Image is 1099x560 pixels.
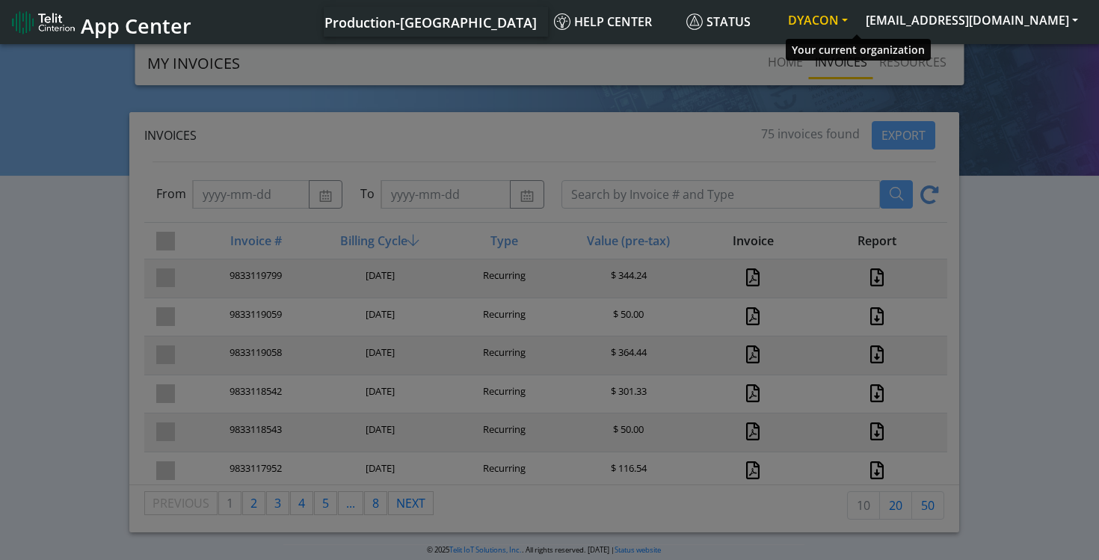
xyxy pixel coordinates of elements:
[324,7,536,37] a: Your current platform instance
[554,13,570,30] img: knowledge.svg
[12,6,189,38] a: App Center
[81,12,191,40] span: App Center
[779,7,857,34] button: DYACON
[686,13,751,30] span: Status
[548,7,680,37] a: Help center
[786,39,931,61] div: Your current organization
[686,13,703,30] img: status.svg
[554,13,652,30] span: Help center
[324,13,537,31] span: Production-[GEOGRAPHIC_DATA]
[680,7,779,37] a: Status
[857,7,1087,34] button: [EMAIL_ADDRESS][DOMAIN_NAME]
[12,10,75,34] img: logo-telit-cinterion-gw-new.png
